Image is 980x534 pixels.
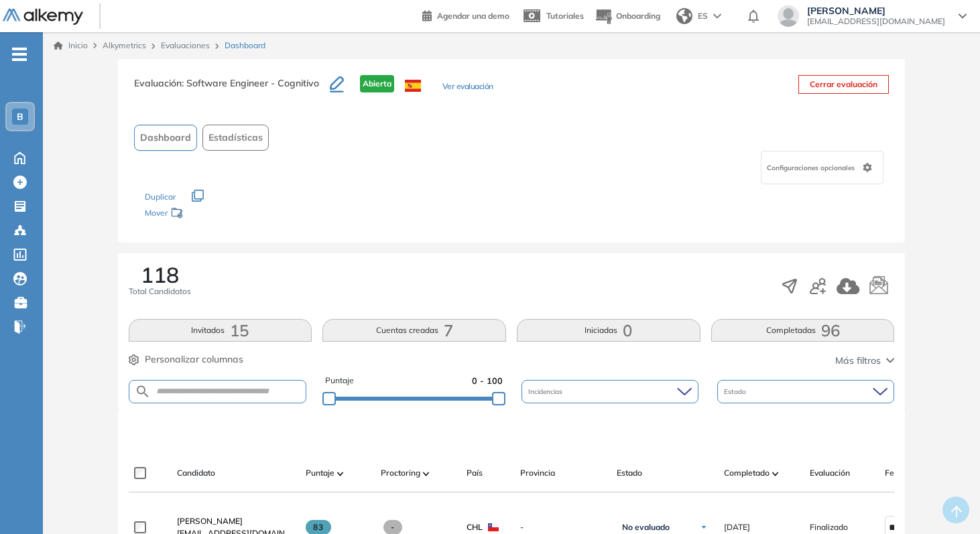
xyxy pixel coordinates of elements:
iframe: Chat Widget [739,379,980,534]
button: Onboarding [595,2,660,31]
h3: Evaluación [134,75,330,103]
img: world [676,8,692,24]
span: Abierta [360,75,394,92]
i: - [12,53,27,56]
button: Estadísticas [202,125,269,151]
img: Logo [3,9,83,25]
button: Invitados15 [129,319,312,342]
span: CHL [467,521,483,533]
button: Iniciadas0 [517,319,700,342]
span: Dashboard [225,40,265,52]
span: [DATE] [724,521,750,533]
button: Cerrar evaluación [798,75,889,94]
span: Onboarding [616,11,660,21]
span: [PERSON_NAME] [177,516,243,526]
span: Tutoriales [546,11,584,21]
div: Configuraciones opcionales [761,151,883,184]
span: País [467,467,483,479]
span: Total Candidatos [129,285,191,297]
span: [PERSON_NAME] [807,5,945,16]
img: CHL [488,523,499,531]
button: Completadas96 [711,319,895,342]
span: Duplicar [145,192,176,202]
span: Provincia [520,467,555,479]
span: Puntaje [325,375,354,387]
a: Inicio [54,40,88,52]
img: ESP [405,80,421,92]
span: ES [698,10,708,22]
span: - [520,521,606,533]
button: Cuentas creadas7 [322,319,506,342]
img: arrow [713,13,721,19]
a: [PERSON_NAME] [177,515,295,527]
button: Más filtros [835,354,894,368]
span: Puntaje [306,467,334,479]
span: Estado [617,467,642,479]
span: Alkymetrics [103,40,146,50]
button: Personalizar columnas [129,352,243,366]
span: Incidencias [528,387,565,397]
div: Estado [717,380,894,403]
span: 0 - 100 [472,375,503,387]
span: Más filtros [835,354,881,368]
span: Estadísticas [208,131,263,145]
span: Personalizar columnas [145,352,243,366]
img: [missing "en.ARROW_ALT" translation] [423,472,430,476]
div: Widget de chat [739,379,980,534]
a: Evaluaciones [161,40,210,50]
img: [missing "en.ARROW_ALT" translation] [337,472,344,476]
img: Ícono de flecha [700,523,708,531]
span: Configuraciones opcionales [767,163,857,173]
span: No evaluado [622,522,670,533]
span: Agendar una demo [437,11,509,21]
button: Dashboard [134,125,197,151]
span: Completado [724,467,770,479]
span: B [17,111,23,122]
span: Candidato [177,467,215,479]
span: Proctoring [381,467,420,479]
span: 118 [141,264,179,285]
span: [EMAIL_ADDRESS][DOMAIN_NAME] [807,16,945,27]
a: Agendar una demo [422,7,509,23]
span: Estado [724,387,749,397]
div: Incidencias [522,380,698,403]
div: Mover [145,202,279,226]
button: Ver evaluación [442,80,493,94]
span: : Software Engineer - Cognitivo [182,77,319,89]
span: Dashboard [140,131,191,145]
img: SEARCH_ALT [135,383,151,400]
